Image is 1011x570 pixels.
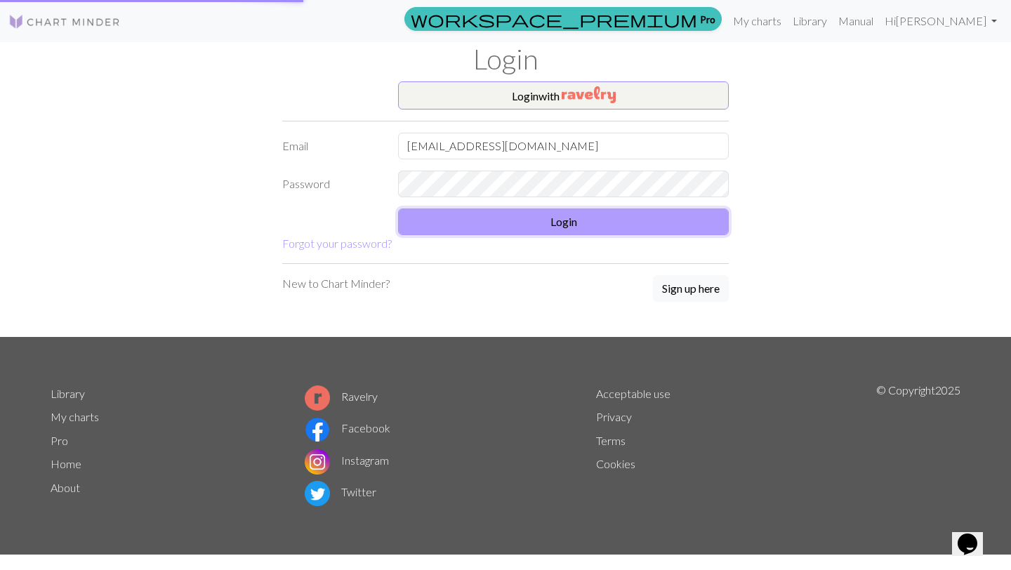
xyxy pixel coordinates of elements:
[653,275,729,303] a: Sign up here
[274,171,390,197] label: Password
[305,453,389,467] a: Instagram
[305,385,330,411] img: Ravelry logo
[596,434,626,447] a: Terms
[952,514,997,556] iframe: chat widget
[876,382,960,510] p: © Copyright 2025
[404,7,722,31] a: Pro
[51,481,80,494] a: About
[596,410,632,423] a: Privacy
[282,275,390,292] p: New to Chart Minder?
[274,133,390,159] label: Email
[305,481,330,506] img: Twitter logo
[51,387,85,400] a: Library
[51,457,81,470] a: Home
[596,387,670,400] a: Acceptable use
[51,434,68,447] a: Pro
[305,449,330,475] img: Instagram logo
[305,417,330,442] img: Facebook logo
[596,457,635,470] a: Cookies
[398,208,729,235] button: Login
[51,410,99,423] a: My charts
[562,86,616,103] img: Ravelry
[879,7,1003,35] a: Hi[PERSON_NAME]
[305,485,376,498] a: Twitter
[282,237,392,250] a: Forgot your password?
[411,9,697,29] span: workspace_premium
[305,390,378,403] a: Ravelry
[42,42,969,76] h1: Login
[653,275,729,302] button: Sign up here
[833,7,879,35] a: Manual
[305,421,390,435] a: Facebook
[787,7,833,35] a: Library
[727,7,787,35] a: My charts
[398,81,729,110] button: Loginwith
[8,13,121,30] img: Logo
